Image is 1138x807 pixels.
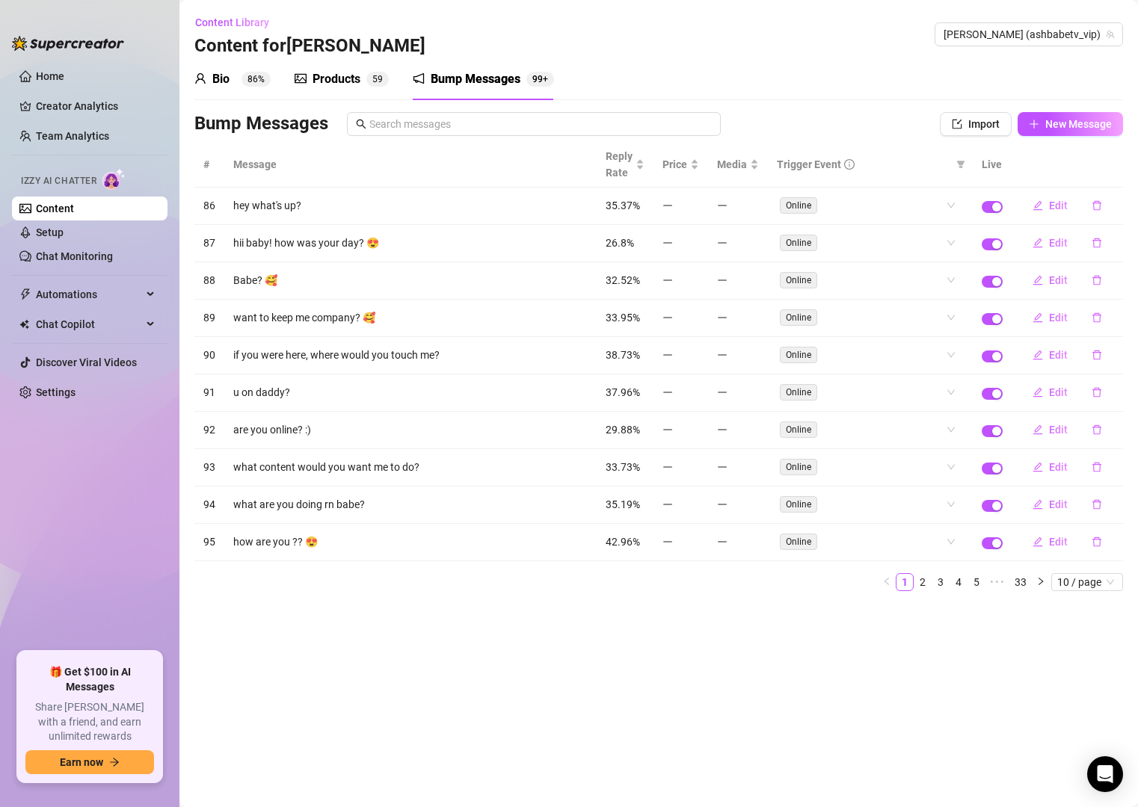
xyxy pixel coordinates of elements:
[1092,499,1102,510] span: delete
[1092,200,1102,211] span: delete
[944,23,1114,46] span: Vip Ashley (ashbabetv_vip)
[1080,268,1114,292] button: delete
[1080,380,1114,404] button: delete
[194,72,206,84] span: user
[717,462,728,472] span: minus
[1049,536,1068,548] span: Edit
[950,574,967,590] a: 4
[1021,418,1080,442] button: Edit
[1080,418,1114,442] button: delete
[36,356,137,368] a: Discover Viral Videos
[662,350,673,360] span: minus
[606,274,640,286] span: 32.52%
[1021,455,1080,479] button: Edit
[717,156,747,173] span: Media
[36,282,142,306] span: Automations
[717,200,728,211] span: minus
[662,275,673,285] span: minus
[194,142,224,188] th: #
[1033,387,1043,398] span: edit
[662,200,673,211] span: minus
[526,72,554,87] sup: 321
[1033,275,1043,285] span: edit
[1021,530,1080,554] button: Edit
[224,225,597,262] td: hii baby! how was your day? 😍
[378,74,383,84] span: 9
[1049,461,1068,473] span: Edit
[606,424,640,436] span: 29.88%
[212,70,230,88] div: Bio
[12,36,124,51] img: logo-BBDzfeDw.svg
[662,387,673,398] span: minus
[780,197,817,214] span: Online
[224,374,597,412] td: u on daddy?
[662,156,687,173] span: Price
[194,412,224,449] td: 92
[932,573,950,591] li: 3
[780,309,817,326] span: Online
[1080,306,1114,330] button: delete
[224,524,597,561] td: how are you ?? 😍
[1021,343,1080,367] button: Edit
[780,272,817,288] span: Online
[606,200,640,211] span: 35.37%
[606,536,640,548] span: 42.96%
[194,524,224,561] td: 95
[19,288,31,300] span: thunderbolt
[36,94,156,118] a: Creator Analytics
[1049,386,1068,398] span: Edit
[940,112,1012,136] button: Import
[717,238,728,248] span: minus
[662,312,673,323] span: minus
[717,350,728,360] span: minus
[780,384,817,401] span: Online
[194,374,224,412] td: 91
[194,300,224,337] td: 89
[1049,349,1068,361] span: Edit
[1033,462,1043,472] span: edit
[780,496,817,513] span: Online
[844,159,855,170] span: info-circle
[1092,387,1102,398] span: delete
[717,499,728,510] span: minus
[242,72,271,87] sup: 86%
[19,319,29,330] img: Chat Copilot
[109,757,120,767] span: arrow-right
[431,70,520,88] div: Bump Messages
[1033,200,1043,211] span: edit
[1106,30,1115,39] span: team
[1033,350,1043,360] span: edit
[194,225,224,262] td: 87
[194,449,224,486] td: 93
[25,700,154,744] span: Share [PERSON_NAME] with a friend, and earn unlimited rewards
[224,262,597,300] td: Babe? 🥰
[606,386,640,398] span: 37.96%
[1033,238,1043,248] span: edit
[1009,573,1032,591] li: 33
[1032,573,1050,591] button: right
[224,337,597,374] td: if you were here, where would you touch me?
[36,250,113,262] a: Chat Monitoring
[1092,312,1102,323] span: delete
[985,573,1009,591] li: Next 5 Pages
[968,574,985,590] a: 5
[780,347,817,363] span: Online
[1049,237,1068,249] span: Edit
[102,168,126,190] img: AI Chatter
[606,237,634,249] span: 26.8%
[1080,492,1114,516] button: delete
[1092,462,1102,472] span: delete
[914,573,932,591] li: 2
[780,534,817,550] span: Online
[194,10,281,34] button: Content Library
[1080,343,1114,367] button: delete
[606,498,640,510] span: 35.19%
[372,74,378,84] span: 5
[369,116,712,132] input: Search messages
[662,238,673,248] span: minus
[60,756,103,768] span: Earn now
[1021,306,1080,330] button: Edit
[780,459,817,475] span: Online
[662,537,673,547] span: minus
[717,537,728,547] span: minus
